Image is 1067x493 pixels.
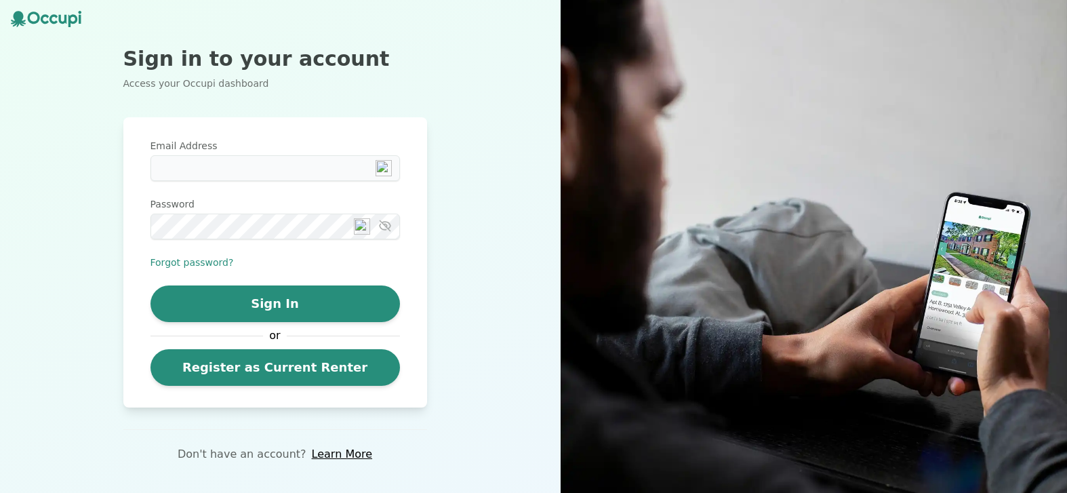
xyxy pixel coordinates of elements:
button: Forgot password? [150,256,234,269]
h2: Sign in to your account [123,47,427,71]
p: Access your Occupi dashboard [123,77,427,90]
a: Learn More [312,446,372,462]
p: Don't have an account? [178,446,306,462]
label: Password [150,197,400,211]
img: npw-badge-icon-locked.svg [376,160,392,176]
label: Email Address [150,139,400,153]
a: Register as Current Renter [150,349,400,386]
button: Sign In [150,285,400,322]
img: npw-badge-icon-locked.svg [354,218,370,235]
span: or [263,328,287,344]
